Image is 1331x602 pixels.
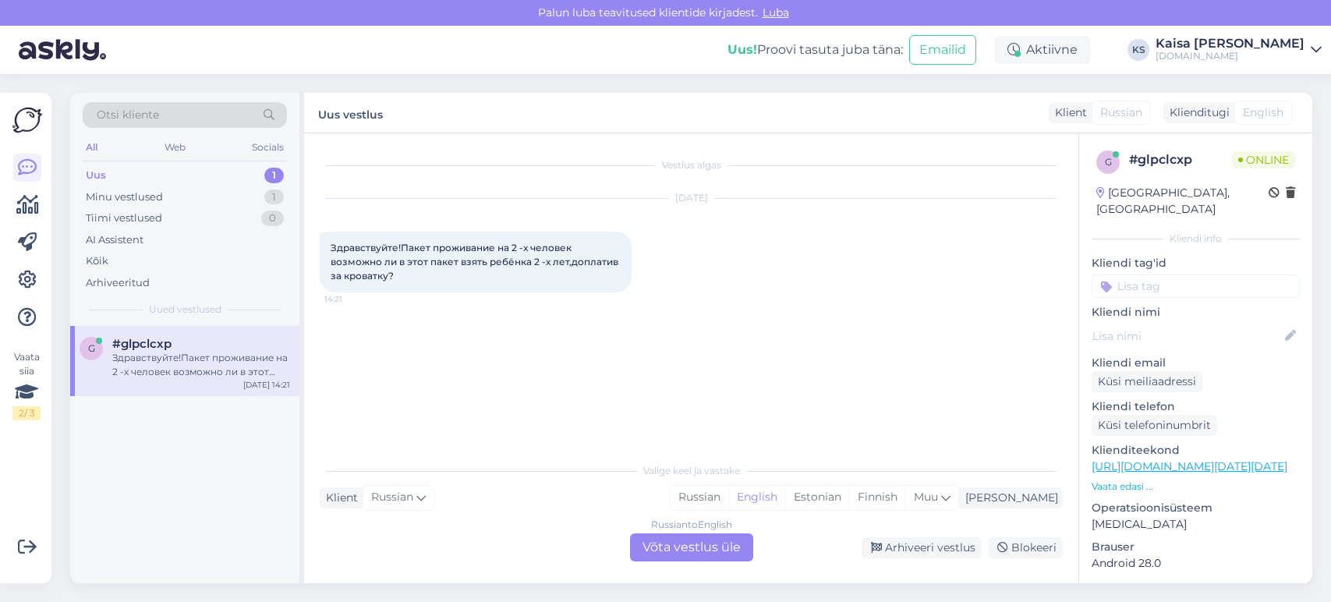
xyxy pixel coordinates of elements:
div: Russian to English [651,518,732,532]
div: Vaata siia [12,350,41,420]
span: Uued vestlused [149,303,221,317]
div: Klienditugi [1163,104,1230,121]
p: Klienditeekond [1092,442,1300,459]
div: Uus [86,168,106,183]
div: Aktiivne [995,36,1090,64]
a: [URL][DOMAIN_NAME][DATE][DATE] [1092,459,1287,473]
input: Lisa nimi [1092,328,1282,345]
div: All [83,137,101,158]
span: English [1243,104,1283,121]
span: Luba [758,5,794,19]
input: Lisa tag [1092,274,1300,298]
p: Brauser [1092,539,1300,555]
div: English [728,486,785,509]
div: Arhiveeritud [86,275,150,291]
div: Valige keel ja vastake [320,464,1063,478]
p: Vaata edasi ... [1092,480,1300,494]
p: [MEDICAL_DATA] [1092,516,1300,533]
span: g [1105,156,1112,168]
p: Kliendi nimi [1092,304,1300,320]
p: Kliendi email [1092,355,1300,371]
label: Uus vestlus [318,102,383,123]
span: Russian [1100,104,1142,121]
span: Otsi kliente [97,107,159,123]
div: [PERSON_NAME] [959,490,1058,506]
a: Kaisa [PERSON_NAME][DOMAIN_NAME] [1156,37,1322,62]
div: # glpclcxp [1129,150,1232,169]
span: g [88,342,95,354]
div: Võta vestlus üle [630,533,753,561]
div: Russian [671,486,728,509]
div: 1 [264,168,284,183]
div: Estonian [785,486,849,509]
div: KS [1127,39,1149,61]
div: Proovi tasuta juba täna: [727,41,903,59]
div: 0 [261,211,284,226]
div: Finnish [849,486,905,509]
div: [DOMAIN_NAME] [1156,50,1304,62]
div: AI Assistent [86,232,143,248]
div: Tiimi vestlused [86,211,162,226]
div: [DATE] [320,191,1063,205]
div: Kaisa [PERSON_NAME] [1156,37,1304,50]
div: Kliendi info [1092,232,1300,246]
div: Minu vestlused [86,189,163,205]
div: 1 [264,189,284,205]
div: Web [161,137,189,158]
div: [DATE] 14:21 [243,379,290,391]
div: Kõik [86,253,108,269]
span: Online [1232,151,1295,168]
div: Küsi telefoninumbrit [1092,415,1217,436]
div: [GEOGRAPHIC_DATA], [GEOGRAPHIC_DATA] [1096,185,1269,218]
b: Uus! [727,42,757,57]
div: Здравствуйте!Пакет проживание на 2 -х человек возможно ли в этот пакет взять ребёнка 2 -х лет,доп... [112,351,290,379]
div: Küsi meiliaadressi [1092,371,1202,392]
p: Kliendi telefon [1092,398,1300,415]
p: Operatsioonisüsteem [1092,500,1300,516]
span: Здравствуйте!Пакет проживание на 2 -х человек возможно ли в этот пакет взять ребёнка 2 -х лет,доп... [331,242,621,282]
div: Blokeeri [988,537,1063,558]
button: Emailid [909,35,976,65]
div: Vestlus algas [320,158,1063,172]
div: Socials [249,137,287,158]
span: #glpclcxp [112,337,172,351]
p: Kliendi tag'id [1092,255,1300,271]
div: Klient [1049,104,1087,121]
div: 2 / 3 [12,406,41,420]
p: Android 28.0 [1092,555,1300,572]
img: Askly Logo [12,105,42,135]
div: Klient [320,490,358,506]
span: Muu [914,490,938,504]
span: 14:21 [324,293,383,305]
span: Russian [371,489,413,506]
div: Arhiveeri vestlus [862,537,982,558]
